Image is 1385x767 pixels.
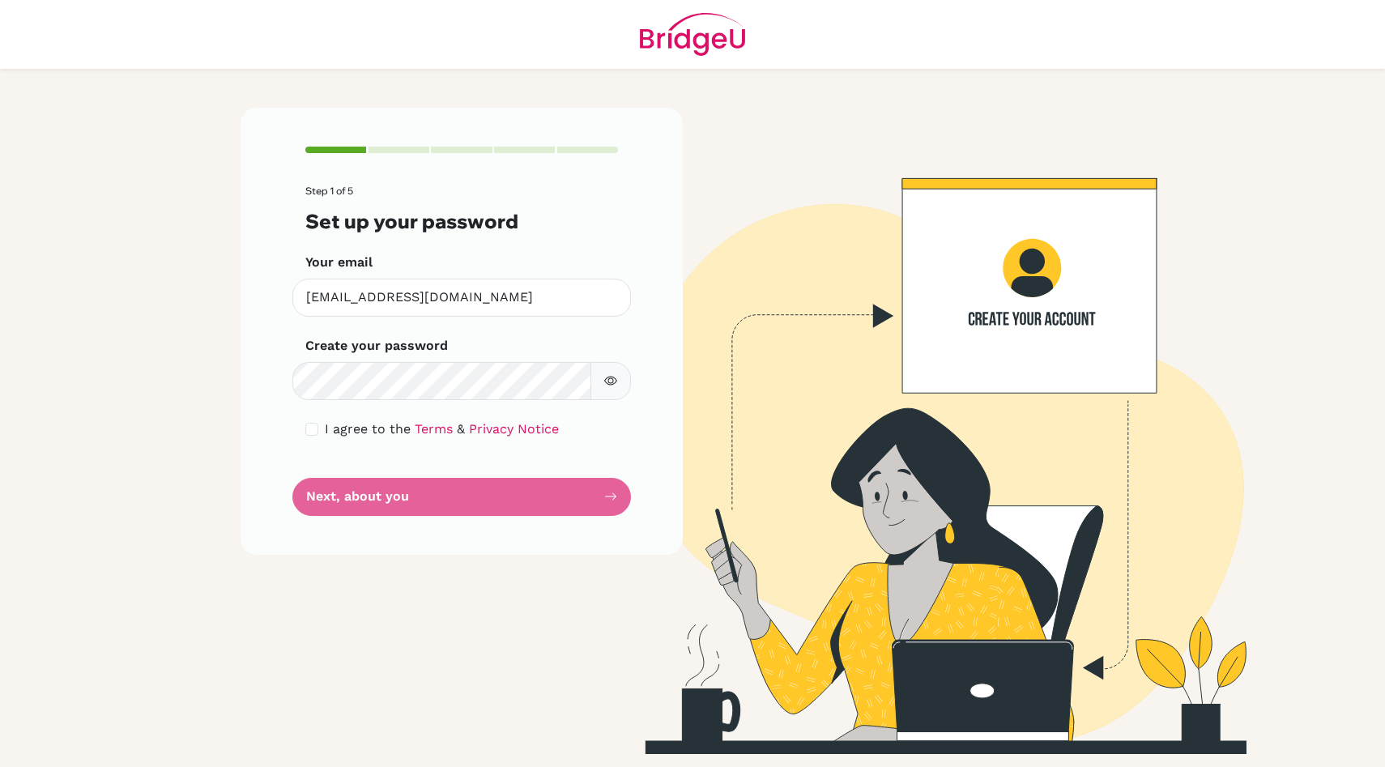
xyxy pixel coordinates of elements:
[462,108,1385,754] img: Create your account
[305,336,448,356] label: Create your password
[325,421,411,437] span: I agree to the
[469,421,559,437] a: Privacy Notice
[292,279,631,317] input: Insert your email*
[457,421,465,437] span: &
[415,421,453,437] a: Terms
[305,210,618,233] h3: Set up your password
[305,185,353,197] span: Step 1 of 5
[305,253,373,272] label: Your email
